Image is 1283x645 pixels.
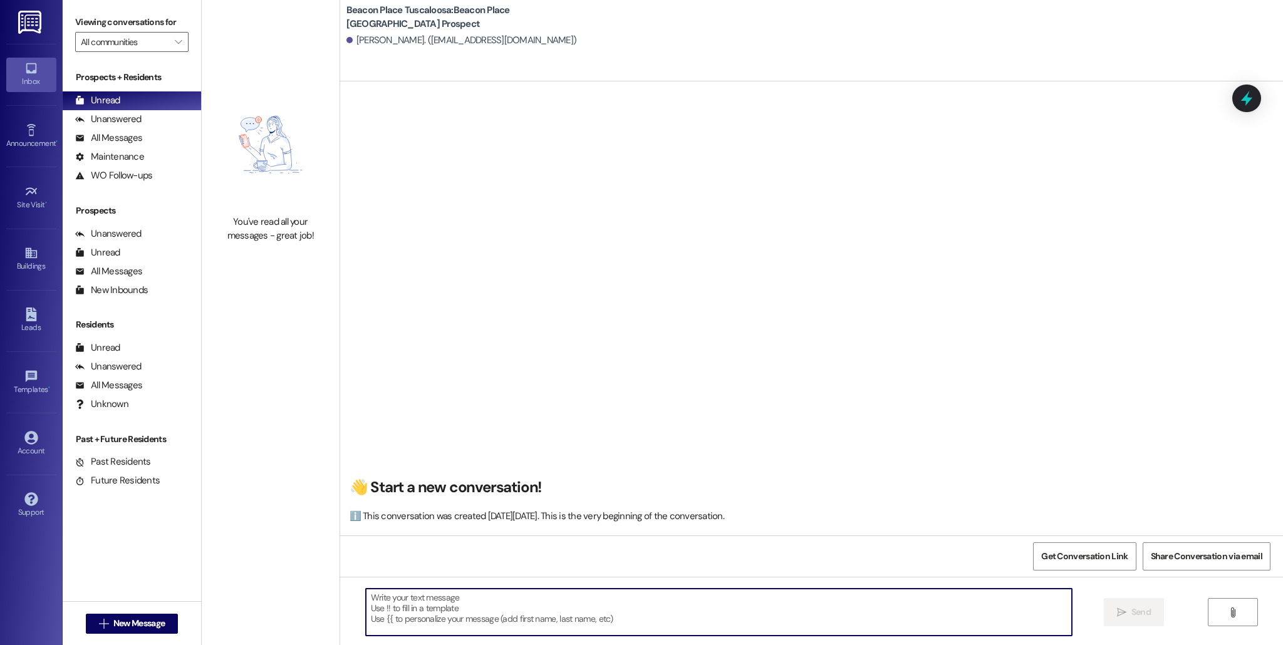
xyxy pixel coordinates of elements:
a: Account [6,427,56,461]
i:  [1228,607,1237,617]
i:  [1117,607,1126,617]
div: Unanswered [75,360,142,373]
div: [PERSON_NAME]. ([EMAIL_ADDRESS][DOMAIN_NAME]) [346,34,577,47]
input: All communities [81,32,169,52]
div: Unread [75,341,120,354]
img: empty-state [216,80,326,209]
span: • [48,383,50,392]
div: WO Follow-ups [75,169,152,182]
div: Maintenance [75,150,144,163]
button: Get Conversation Link [1033,542,1136,570]
div: Future Residents [75,474,160,487]
div: All Messages [75,379,142,392]
div: Past Residents [75,455,151,468]
button: Send [1104,598,1165,626]
a: Site Visit • [6,181,56,215]
span: • [45,199,47,207]
div: Prospects + Residents [63,71,201,84]
div: Unread [75,94,120,107]
div: You've read all your messages - great job! [216,215,326,242]
label: Viewing conversations for [75,13,189,32]
div: New Inbounds [75,284,148,297]
div: Unread [75,246,120,259]
span: Share Conversation via email [1151,550,1262,563]
div: ℹ️ This conversation was created [DATE][DATE]. This is the very beginning of the conversation. [350,510,1267,523]
button: Share Conversation via email [1143,542,1270,570]
div: Prospects [63,204,201,217]
div: Unanswered [75,113,142,126]
div: Unanswered [75,227,142,240]
b: Beacon Place Tuscaloosa: Beacon Place [GEOGRAPHIC_DATA] Prospect [346,4,597,31]
h2: 👋 Start a new conversation! [350,478,1267,497]
a: Templates • [6,366,56,400]
span: • [56,137,58,146]
a: Buildings [6,242,56,276]
img: ResiDesk Logo [18,11,44,34]
button: New Message [86,614,179,634]
span: Get Conversation Link [1041,550,1128,563]
div: Unknown [75,398,128,411]
div: Residents [63,318,201,331]
span: Send [1131,606,1151,619]
a: Inbox [6,58,56,91]
div: All Messages [75,132,142,145]
div: Past + Future Residents [63,433,201,446]
div: All Messages [75,265,142,278]
span: New Message [113,617,165,630]
a: Support [6,488,56,522]
a: Leads [6,304,56,338]
i:  [175,37,182,47]
i:  [99,619,108,629]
